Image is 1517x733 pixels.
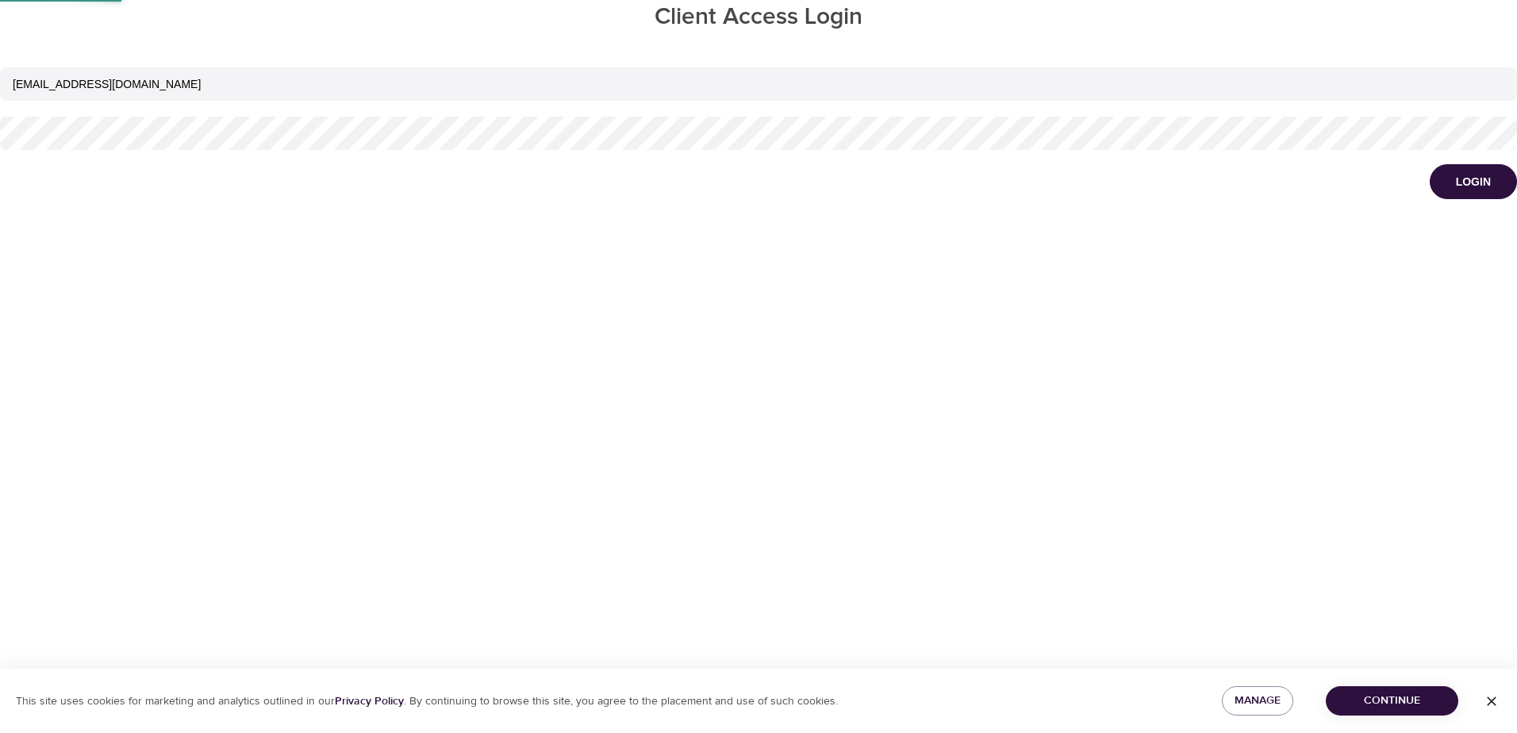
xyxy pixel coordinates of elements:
a: Privacy Policy [335,694,404,708]
button: Manage [1222,686,1293,716]
span: Continue [1338,691,1446,711]
button: Continue [1326,686,1458,716]
button: Login [1430,164,1517,199]
span: Manage [1235,691,1281,711]
div: Login [1456,174,1491,190]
